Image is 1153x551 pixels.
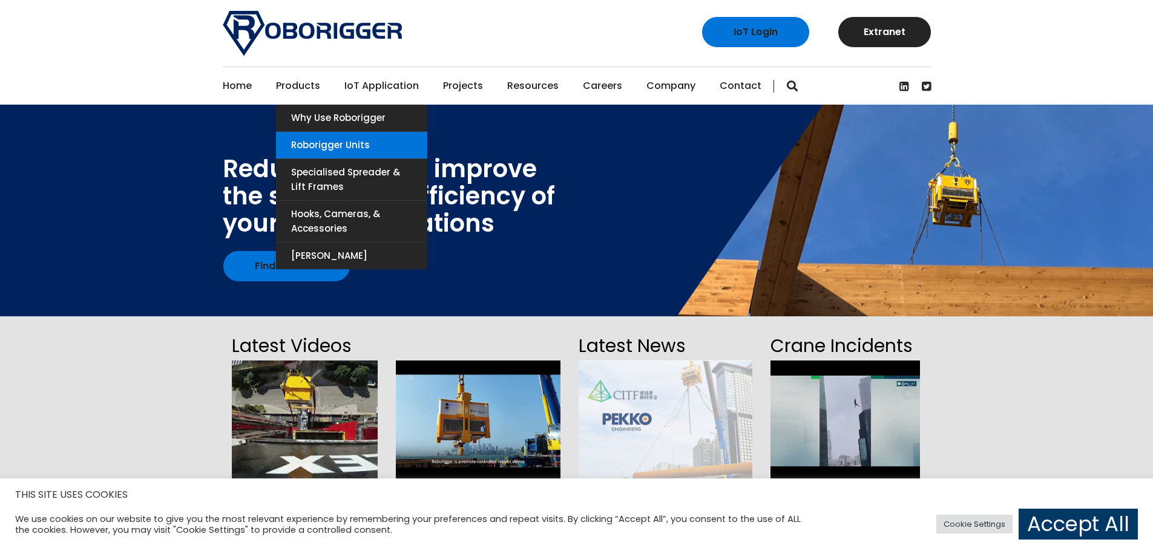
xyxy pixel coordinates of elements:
[223,11,402,56] img: Roborigger
[646,67,695,105] a: Company
[1019,509,1138,540] a: Accept All
[276,67,320,105] a: Products
[232,360,378,481] img: hqdefault.jpg
[720,67,761,105] a: Contact
[15,487,1138,503] h5: THIS SITE USES COOKIES
[443,67,483,105] a: Projects
[344,67,419,105] a: IoT Application
[276,201,427,242] a: Hooks, Cameras, & Accessories
[396,360,561,481] img: hqdefault.jpg
[702,17,809,47] a: IoT Login
[276,105,427,131] a: Why use Roborigger
[579,331,752,360] h2: Latest News
[770,360,920,481] img: hqdefault.jpg
[770,331,920,360] h2: Crane Incidents
[223,155,555,237] div: Reduce cost and improve the safety and efficiency of your lifting operations
[276,243,427,269] a: [PERSON_NAME]
[507,67,559,105] a: Resources
[583,67,622,105] a: Careers
[15,514,801,535] div: We use cookies on our website to give you the most relevant experience by remembering your prefer...
[232,331,378,360] h2: Latest Videos
[276,159,427,200] a: Specialised Spreader & Lift Frames
[936,515,1013,533] a: Cookie Settings
[223,251,350,281] a: Find out how
[838,17,931,47] a: Extranet
[276,132,427,158] a: Roborigger Units
[223,67,252,105] a: Home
